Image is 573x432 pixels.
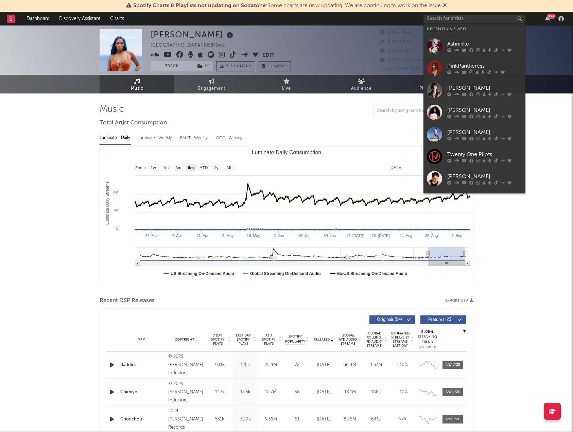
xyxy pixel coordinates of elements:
span: Dismiss [443,3,447,8]
a: Live [249,75,324,93]
div: [PERSON_NAME] [447,172,522,180]
span: 4,000,000 [380,40,412,44]
div: [PERSON_NAME] [447,106,522,114]
text: 25. Aug [425,234,438,238]
span: Playlists/Charts [419,85,453,93]
span: 9,366,582 Monthly Listeners [380,58,452,63]
div: BMAT - Weekly [180,132,209,144]
text: 14. [DATE] [346,234,364,238]
span: 6,400,000 [380,49,412,53]
span: Engagement [198,85,225,93]
text: Ex-US Streaming On-Demand Audio [337,271,407,276]
button: Summary [259,61,291,71]
span: Released [314,338,330,342]
span: Recent DSP Releases [100,297,155,305]
input: Search for artists [423,15,525,23]
span: Live [282,85,291,93]
text: 0 [116,226,118,230]
text: Global Streaming On-Demand Audio [250,271,321,276]
div: 2024 [PERSON_NAME] Records [168,407,205,432]
div: Luminate - Weekly [138,132,173,144]
div: PinkPantheress [447,62,522,70]
input: Search by song name or URL [374,108,445,114]
div: 58 [285,389,309,396]
text: 1M [113,208,118,212]
div: 17.5k [234,389,256,396]
span: Copyright [175,338,194,342]
text: All [226,166,231,170]
text: 5. May [222,234,234,238]
span: ATD Spotify Plays [260,333,278,346]
span: Spotify Charts & Playlists not updating on Sodatone [133,3,266,8]
a: Chimiyé [120,389,165,396]
a: Chouchou [120,416,165,423]
text: 3m [176,166,181,170]
a: Audience [324,75,399,93]
text: 11. Aug [400,234,412,238]
span: Total Artist Consumption [100,119,167,127]
div: [GEOGRAPHIC_DATA] | R&B/Soul [151,41,233,50]
text: 6m [188,166,194,170]
div: © 2025 [PERSON_NAME] Industrie, distributed by Warner Music France [168,380,205,404]
button: Edit [262,51,275,60]
div: 18.1M [338,389,361,396]
a: Engagement [174,75,249,93]
span: ( 1 ) [193,61,213,71]
span: Spotify Popularity [285,334,305,344]
a: Benchmark [216,61,255,71]
span: Originals ( 94 ) [374,318,405,322]
a: Dashboard [22,12,54,25]
div: 12.7M [260,389,282,396]
text: YTD [199,166,208,170]
span: Audience [351,85,372,93]
div: ~ 10 % [391,389,414,396]
text: 2. Jun [274,234,284,238]
div: Global Streaming Trend (Last 60D) [417,329,437,350]
a: Twenty One Pilots [423,145,525,168]
div: [DATE] [312,389,335,396]
div: 8.76M [338,416,361,423]
text: 1y [214,166,219,170]
div: 36.4M [338,362,361,368]
button: 99+ [545,16,550,21]
div: 99 + [547,14,556,19]
text: 21. Apr [196,234,208,238]
a: JJ [423,190,525,212]
span: Global Rolling 7D Audio Streams [365,331,383,348]
a: Baddies [120,362,165,368]
span: Music [131,85,143,93]
div: 6.36M [260,416,282,423]
div: OCC - Weekly [216,132,243,144]
a: Music [100,75,174,93]
div: 531k [209,416,231,423]
text: 16. Jun [298,234,310,238]
text: 24. Mar [145,234,158,238]
div: 25.4M [260,362,282,368]
div: Name [120,337,165,342]
div: 125k [234,362,256,368]
a: Discovery Assistant [54,12,105,25]
div: N/A [391,416,414,423]
a: Charts [105,12,129,25]
div: Ashnikko [447,40,522,48]
text: 2M [113,190,118,194]
div: 188k [365,389,387,396]
a: Playlists/Charts [399,75,473,93]
a: [PERSON_NAME] [423,123,525,145]
div: Recently Viewed [427,25,522,33]
div: Twenty One Pilots [447,150,522,158]
div: 72 [285,362,309,368]
text: 19. May [247,234,260,238]
div: ~ 10 % [391,362,414,368]
div: [PERSON_NAME] [151,29,235,40]
div: 61 [285,416,309,423]
div: 147k [209,389,231,396]
div: [PERSON_NAME] [447,84,522,92]
text: 28. [DATE] [371,234,389,238]
div: 641k [365,416,387,423]
a: [PERSON_NAME] [423,168,525,190]
text: 8. Sep [452,234,463,238]
span: Global ATD Audio Streams [338,333,357,346]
